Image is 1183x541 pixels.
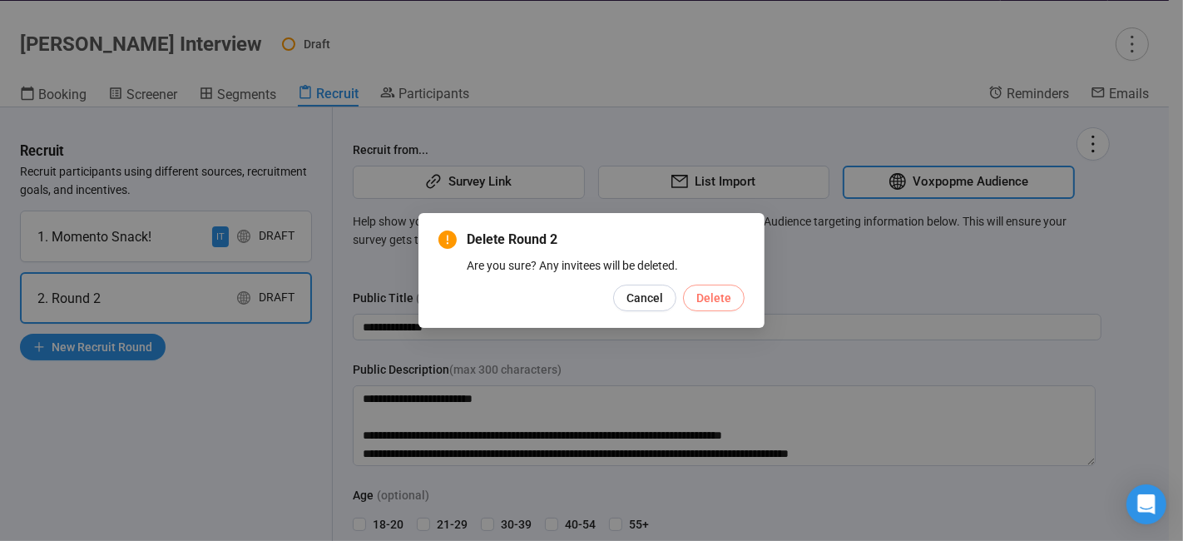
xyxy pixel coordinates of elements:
span: Delete Round 2 [467,230,745,250]
span: Cancel [626,289,663,307]
span: exclamation-circle [438,231,457,249]
div: Open Intercom Messenger [1126,484,1166,524]
div: Are you sure? Any invitees will be deleted. [467,256,745,275]
button: Cancel [613,285,676,311]
span: Delete [696,289,731,307]
button: Delete [683,285,745,311]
